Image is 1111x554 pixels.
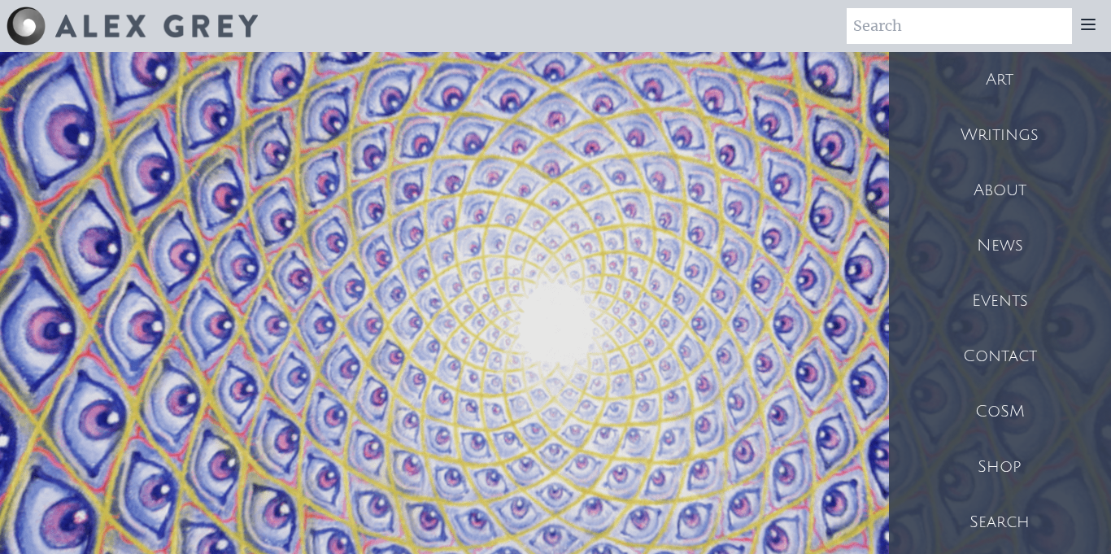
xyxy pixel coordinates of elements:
a: Writings [889,107,1111,163]
a: Events [889,273,1111,329]
a: Search [889,495,1111,550]
a: News [889,218,1111,273]
input: Search [847,8,1072,44]
a: CoSM [889,384,1111,439]
a: About [889,163,1111,218]
a: Contact [889,329,1111,384]
a: Shop [889,439,1111,495]
a: Art [889,52,1111,107]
